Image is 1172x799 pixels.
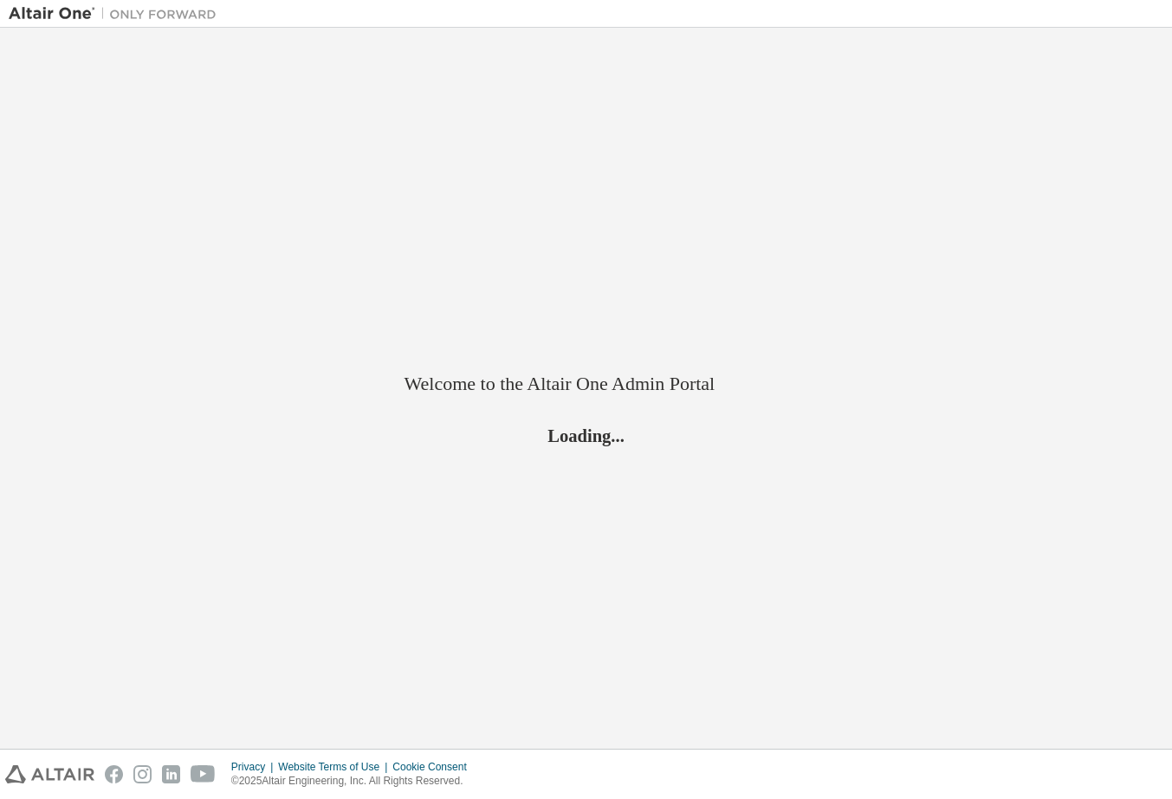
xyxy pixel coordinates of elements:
img: youtube.svg [191,765,216,783]
img: altair_logo.svg [5,765,94,783]
img: instagram.svg [133,765,152,783]
div: Cookie Consent [392,760,476,774]
div: Website Terms of Use [278,760,392,774]
img: facebook.svg [105,765,123,783]
h2: Welcome to the Altair One Admin Portal [405,372,768,396]
img: Altair One [9,5,225,23]
h2: Loading... [405,425,768,447]
div: Privacy [231,760,278,774]
p: © 2025 Altair Engineering, Inc. All Rights Reserved. [231,774,477,789]
img: linkedin.svg [162,765,180,783]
